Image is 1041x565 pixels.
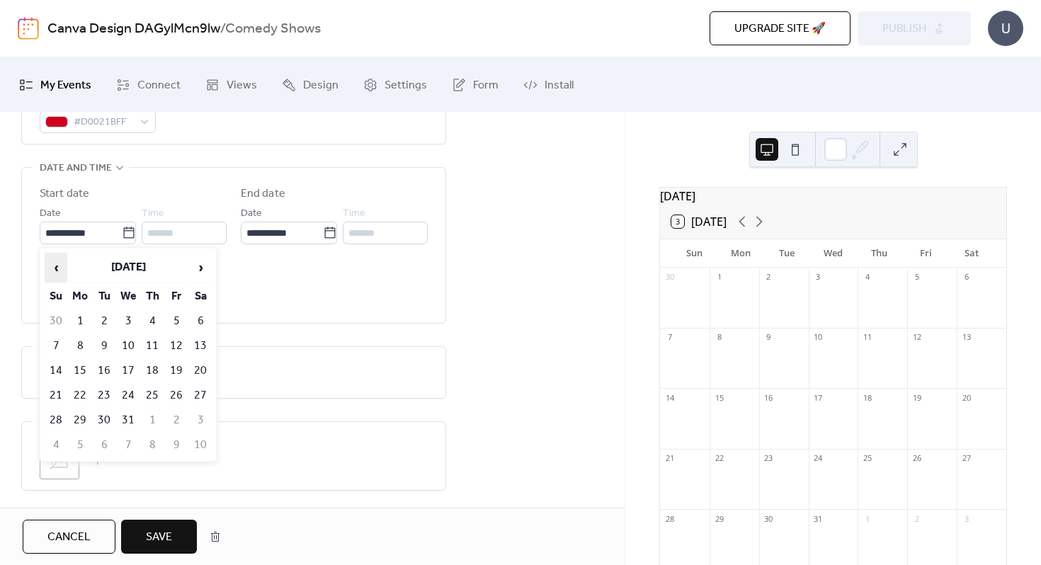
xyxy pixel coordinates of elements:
span: Time [343,205,365,222]
td: 19 [165,359,188,382]
td: 11 [141,334,164,358]
td: 24 [117,384,140,407]
div: 5 [911,272,922,282]
b: / [220,16,225,42]
div: 3 [813,272,824,282]
td: 3 [189,409,212,432]
div: Fri [902,239,948,268]
td: 9 [165,433,188,457]
td: 12 [165,334,188,358]
td: 8 [69,334,91,358]
a: Canva Design DAGylMcn9lw [47,16,220,42]
div: Tue [764,239,810,268]
div: 1 [714,272,724,282]
div: Wed [810,239,856,268]
button: Save [121,520,197,554]
span: #D0021BFF [74,114,133,131]
td: 26 [165,384,188,407]
span: Event links [40,506,101,523]
div: Thu [856,239,902,268]
div: 7 [664,332,675,343]
div: 2 [911,513,922,524]
a: Install [513,63,584,106]
td: 27 [189,384,212,407]
div: 30 [664,272,675,282]
div: 21 [664,453,675,464]
td: 31 [117,409,140,432]
td: 2 [165,409,188,432]
td: 23 [93,384,115,407]
div: [DATE] [660,188,1006,205]
div: End date [241,186,285,202]
td: 20 [189,359,212,382]
th: [DATE] [69,253,188,283]
span: Date [40,205,61,222]
a: Views [195,63,268,106]
a: Settings [353,63,438,106]
div: 12 [911,332,922,343]
div: 22 [714,453,724,464]
div: 14 [664,392,675,403]
span: My Events [40,74,91,96]
td: 4 [45,433,67,457]
span: Install [545,74,574,96]
div: 25 [862,453,872,464]
div: Sat [949,239,995,268]
div: 24 [813,453,824,464]
span: Views [227,74,257,96]
div: 11 [862,332,872,343]
div: U [988,11,1023,46]
div: 13 [961,332,972,343]
td: 6 [93,433,115,457]
td: 9 [93,334,115,358]
th: Sa [189,285,212,308]
div: 9 [763,332,774,343]
td: 1 [69,309,91,333]
div: 15 [714,392,724,403]
div: 29 [714,513,724,524]
td: 22 [69,384,91,407]
th: We [117,285,140,308]
span: Save [146,529,172,546]
td: 10 [117,334,140,358]
td: 15 [69,359,91,382]
button: Cancel [23,520,115,554]
span: Settings [385,74,427,96]
span: Date [241,205,262,222]
td: 1 [141,409,164,432]
span: ‹ [45,253,67,282]
div: 16 [763,392,774,403]
td: 7 [45,334,67,358]
th: Tu [93,285,115,308]
span: Connect [137,74,181,96]
td: 4 [141,309,164,333]
span: › [190,253,211,282]
div: 8 [714,332,724,343]
img: logo [18,17,39,40]
td: 3 [117,309,140,333]
td: 30 [45,309,67,333]
div: Sun [671,239,717,268]
div: 27 [961,453,972,464]
a: Connect [106,63,191,106]
div: 3 [961,513,972,524]
div: 6 [961,272,972,282]
span: Design [303,74,339,96]
button: Upgrade site 🚀 [710,11,851,45]
td: 18 [141,359,164,382]
td: 28 [45,409,67,432]
th: Su [45,285,67,308]
div: 20 [961,392,972,403]
div: Start date [40,186,89,202]
td: 2 [93,309,115,333]
td: 29 [69,409,91,432]
div: 19 [911,392,922,403]
td: 17 [117,359,140,382]
span: Date and time [40,160,112,177]
span: Upgrade site 🚀 [734,21,826,38]
div: 18 [862,392,872,403]
div: 17 [813,392,824,403]
td: 7 [117,433,140,457]
td: 30 [93,409,115,432]
div: 23 [763,453,774,464]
